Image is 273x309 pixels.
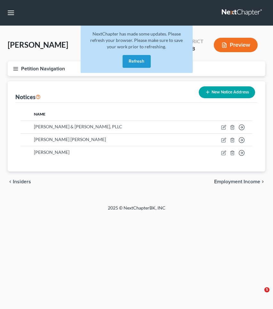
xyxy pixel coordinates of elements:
span: 5 [264,287,269,292]
span: Insiders [13,179,31,184]
i: chevron_right [260,179,265,184]
span: [PERSON_NAME] [8,40,68,49]
button: New Notice Address [199,86,255,98]
button: chevron_left Insiders [8,179,31,184]
button: Employment Income chevron_right [214,179,265,184]
button: Preview [214,38,258,52]
div: 2025 © NextChapterBK, INC [21,205,252,216]
span: Name [34,112,45,116]
button: Petition Navigation [8,61,265,76]
span: [PERSON_NAME] [PERSON_NAME] [34,137,106,142]
div: Notices [15,93,41,101]
span: Employment Income [214,179,260,184]
span: [PERSON_NAME] [34,149,69,155]
i: chevron_left [8,179,13,184]
span: NextChapter has made some updates. Please refresh your browser. Please make sure to save your wor... [90,31,183,49]
span: [PERSON_NAME] & [PERSON_NAME], PLLC [34,124,122,129]
iframe: Intercom live chat [251,287,267,303]
button: Refresh [123,55,151,68]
